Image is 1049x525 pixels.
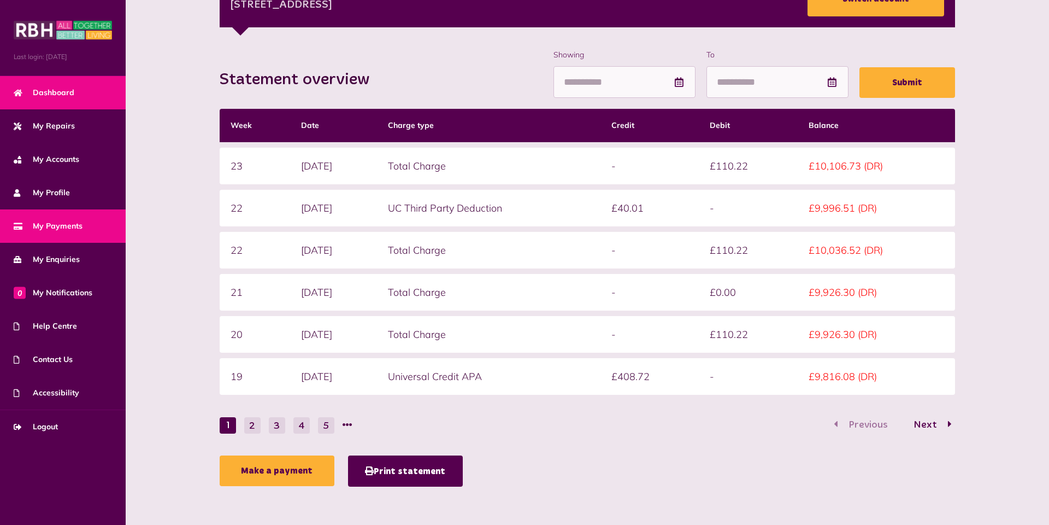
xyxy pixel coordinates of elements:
span: My Notifications [14,287,92,299]
span: Next [905,420,945,430]
button: Submit [859,67,955,98]
td: £9,926.30 (DR) [798,316,956,353]
h2: Statement overview [220,70,380,90]
td: Total Charge [377,232,600,269]
td: Total Charge [377,274,600,311]
th: Credit [600,109,699,142]
td: £110.22 [699,232,797,269]
span: My Accounts [14,154,79,165]
td: £0.00 [699,274,797,311]
th: Charge type [377,109,600,142]
td: Total Charge [377,148,600,184]
button: Go to page 2 [244,417,261,434]
span: My Profile [14,187,70,199]
td: [DATE] [290,190,377,226]
td: - [600,148,699,184]
td: - [600,232,699,269]
td: 22 [220,232,291,269]
td: £10,106.73 (DR) [798,148,956,184]
td: [DATE] [290,316,377,353]
td: [DATE] [290,148,377,184]
td: UC Third Party Deduction [377,190,600,226]
button: Go to page 5 [318,417,334,434]
label: Showing [553,49,696,61]
th: Week [220,109,291,142]
span: Logout [14,421,58,433]
td: - [600,316,699,353]
td: [DATE] [290,358,377,395]
img: MyRBH [14,19,112,41]
button: Print statement [348,456,463,487]
span: Accessibility [14,387,79,399]
td: £9,926.30 (DR) [798,274,956,311]
span: My Payments [14,220,82,232]
span: My Repairs [14,120,75,132]
span: Last login: [DATE] [14,52,112,62]
td: 23 [220,148,291,184]
td: - [699,190,797,226]
span: Help Centre [14,320,77,332]
td: 22 [220,190,291,226]
th: Balance [798,109,956,142]
td: Universal Credit APA [377,358,600,395]
td: £10,036.52 (DR) [798,232,956,269]
td: Total Charge [377,316,600,353]
td: £110.22 [699,148,797,184]
td: £9,816.08 (DR) [798,358,956,395]
span: Contact Us [14,354,73,365]
td: £110.22 [699,316,797,353]
td: [DATE] [290,232,377,269]
button: Go to page 4 [293,417,310,434]
td: [DATE] [290,274,377,311]
th: Date [290,109,377,142]
td: 21 [220,274,291,311]
td: £408.72 [600,358,699,395]
td: - [600,274,699,311]
td: 20 [220,316,291,353]
td: 19 [220,358,291,395]
a: Make a payment [220,456,334,486]
td: £9,996.51 (DR) [798,190,956,226]
th: Debit [699,109,797,142]
span: My Enquiries [14,254,80,265]
label: To [706,49,848,61]
span: 0 [14,287,26,299]
span: Dashboard [14,87,74,98]
button: Go to page 3 [269,417,285,434]
button: Go to page 2 [902,417,955,433]
td: - [699,358,797,395]
td: £40.01 [600,190,699,226]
